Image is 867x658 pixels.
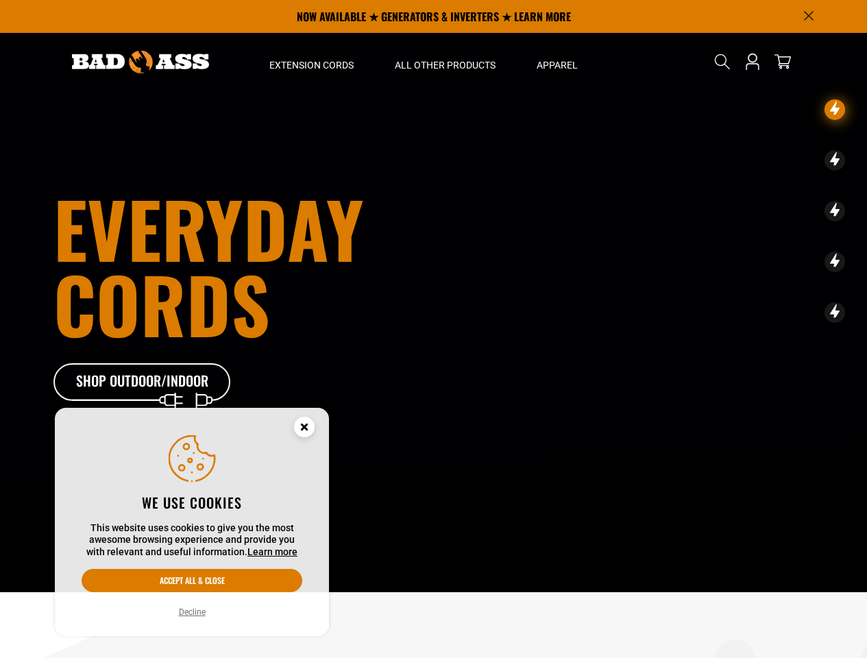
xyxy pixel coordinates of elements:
summary: Extension Cords [249,33,374,90]
img: Bad Ass Extension Cords [72,51,209,73]
summary: All Other Products [374,33,516,90]
h2: We use cookies [82,493,302,511]
summary: Apparel [516,33,598,90]
a: Shop Outdoor/Indoor [53,363,232,402]
aside: Cookie Consent [55,408,329,637]
button: Decline [175,605,210,619]
button: Accept all & close [82,569,302,592]
h1: Everyday cords [53,191,510,341]
span: Extension Cords [269,59,354,71]
a: Learn more [247,546,297,557]
span: Apparel [537,59,578,71]
p: This website uses cookies to give you the most awesome browsing experience and provide you with r... [82,522,302,559]
summary: Search [711,51,733,73]
span: All Other Products [395,59,496,71]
